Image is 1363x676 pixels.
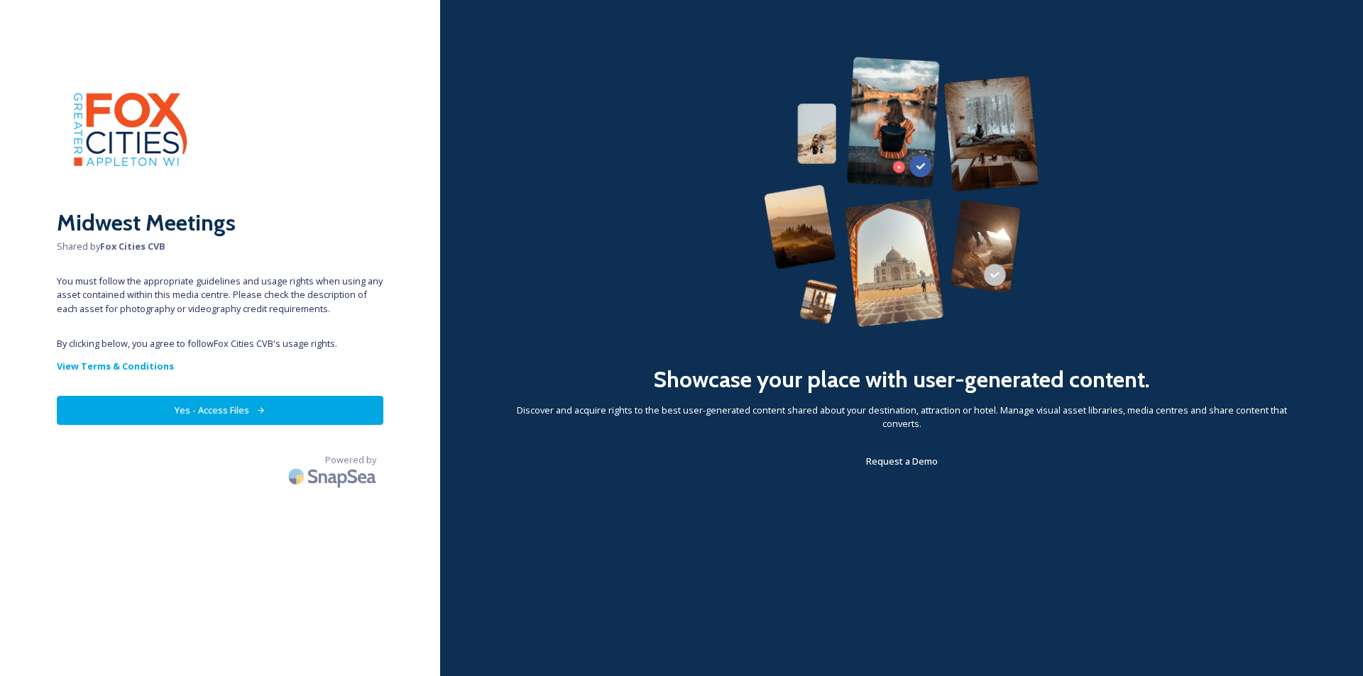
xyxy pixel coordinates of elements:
span: By clicking below, you agree to follow Fox Cities CVB 's usage rights. [57,337,383,350]
img: 63b42ca75bacad526042e722_Group%20154-p-800.png [764,57,1040,327]
span: Shared by [57,240,383,253]
span: Discover and acquire rights to the best user-generated content shared about your destination, att... [497,404,1306,431]
span: Request a Demo [866,455,938,467]
img: SnapSea Logo [284,460,383,493]
a: View Terms & Conditions [57,358,383,375]
a: Request a Demo [866,453,938,470]
h2: Midwest Meetings [57,206,383,240]
button: Yes - Access Files [57,396,383,425]
span: You must follow the appropriate guidelines and usage rights when using any asset contained within... [57,275,383,316]
h2: Showcase your place with user-generated content. [653,362,1150,397]
span: Powered by [325,453,376,467]
img: images.png [57,57,199,199]
strong: Fox Cities CVB [100,240,165,253]
strong: View Terms & Conditions [57,360,174,372]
